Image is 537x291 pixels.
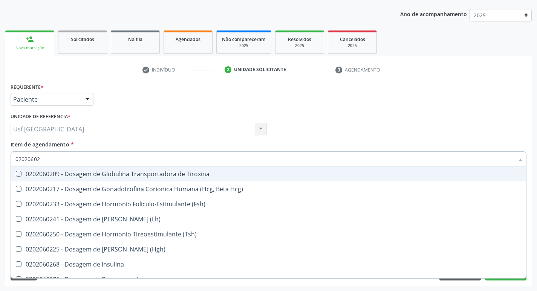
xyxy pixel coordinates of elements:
[334,43,371,49] div: 2025
[15,216,522,222] div: 0202060241 - Dosagem de [PERSON_NAME] (Lh)
[15,151,514,166] input: Buscar por procedimentos
[15,171,522,177] div: 0202060209 - Dosagem de Globulina Transportadora de Tiroxina
[15,276,522,282] div: 0202060276 - Dosagem de Paratormonio
[234,66,286,73] div: Unidade solicitante
[15,261,522,267] div: 0202060268 - Dosagem de Insulina
[288,36,311,43] span: Resolvidos
[225,66,231,73] div: 2
[400,9,467,18] p: Ano de acompanhamento
[15,186,522,192] div: 0202060217 - Dosagem de Gonadotrofina Corionica Humana (Hcg, Beta Hcg)
[26,35,34,43] div: person_add
[15,246,522,252] div: 0202060225 - Dosagem de [PERSON_NAME] (Hgh)
[11,45,49,51] div: Nova marcação
[13,96,78,103] span: Paciente
[15,231,522,237] div: 0202060250 - Dosagem de Hormonio Tireoestimulante (Tsh)
[222,36,266,43] span: Não compareceram
[176,36,200,43] span: Agendados
[11,81,43,93] label: Requerente
[222,43,266,49] div: 2025
[11,111,70,123] label: Unidade de referência
[15,201,522,207] div: 0202060233 - Dosagem de Hormonio Foliculo-Estimulante (Fsh)
[128,36,142,43] span: Na fila
[340,36,365,43] span: Cancelados
[71,36,94,43] span: Solicitados
[11,141,69,148] span: Item de agendamento
[281,43,318,49] div: 2025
